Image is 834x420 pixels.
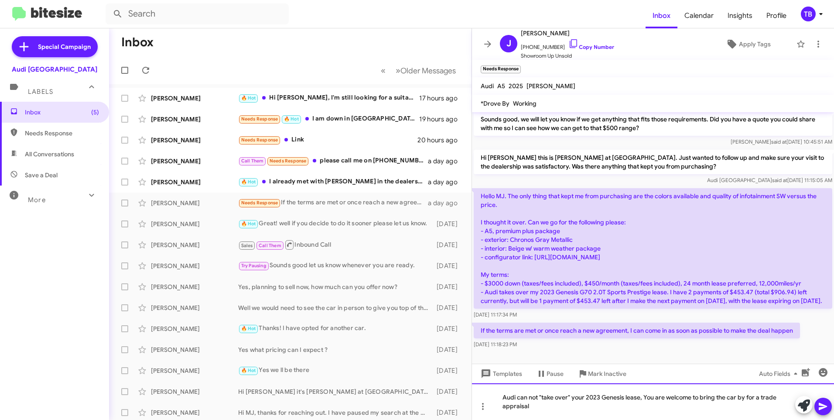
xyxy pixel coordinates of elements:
[106,3,289,24] input: Search
[238,387,433,396] div: Hi [PERSON_NAME] it's [PERSON_NAME] at [GEOGRAPHIC_DATA]. Exciting news - we’ve got Q4 e-trons an...
[433,303,465,312] div: [DATE]
[151,136,238,145] div: [PERSON_NAME]
[238,219,433,229] div: Great! well if you decide to do it sooner please let us know.
[241,200,278,206] span: Needs Response
[481,100,509,107] span: *Drove By
[241,326,256,331] span: 🔥 Hot
[801,7,816,21] div: TB
[238,345,433,354] div: Yes what pricing can I expect ?
[417,136,465,145] div: 20 hours ago
[238,114,419,124] div: I am down in [GEOGRAPHIC_DATA] so before flying up, I would like to finalize the commercials.
[25,150,74,158] span: All Conversations
[529,366,571,382] button: Pause
[241,179,256,185] span: 🔥 Hot
[241,158,264,164] span: Call Them
[428,178,465,186] div: a day ago
[571,366,633,382] button: Mark Inactive
[238,239,433,250] div: Inbound Call
[151,345,238,354] div: [PERSON_NAME]
[91,108,99,117] span: (5)
[646,3,677,28] a: Inbox
[433,345,465,354] div: [DATE]
[739,36,771,52] span: Apply Tags
[428,199,465,207] div: a day ago
[506,37,511,51] span: J
[241,263,267,269] span: Try Pausing
[474,188,832,309] p: Hello MJ. The only thing that kept me from purchasing are the colors available and quality of inf...
[772,177,787,183] span: said at
[151,408,238,417] div: [PERSON_NAME]
[151,115,238,124] div: [PERSON_NAME]
[238,156,428,166] div: please call me on [PHONE_NUMBER] regarding the Allroad
[474,150,832,174] p: Hi [PERSON_NAME] this is [PERSON_NAME] at [GEOGRAPHIC_DATA]. Just wanted to follow up and make su...
[284,116,299,122] span: 🔥 Hot
[400,66,456,76] span: Older Messages
[25,171,58,179] span: Save a Deal
[270,158,307,164] span: Needs Response
[433,220,465,228] div: [DATE]
[376,62,391,79] button: Previous
[38,42,91,51] span: Special Campaign
[433,387,465,396] div: [DATE]
[241,221,256,227] span: 🔥 Hot
[238,324,433,334] div: Thanks! I have opted for another car.
[521,52,614,60] span: Showroom Up Unsold
[151,157,238,165] div: [PERSON_NAME]
[481,65,521,73] small: Needs Response
[759,3,793,28] a: Profile
[25,129,99,138] span: Needs Response
[704,36,792,52] button: Apply Tags
[238,177,428,187] div: I already met with [PERSON_NAME] in the dealership [DATE]. Thanks for the message!
[759,366,801,382] span: Auto Fields
[238,282,433,291] div: Yes, planning to sell now, how much can you offer now?
[238,135,417,145] div: Link
[474,323,800,338] p: If the terms are met or once reach a new agreement, I can come in as soon as possible to make the...
[121,35,154,49] h1: Inbox
[151,387,238,396] div: [PERSON_NAME]
[433,262,465,270] div: [DATE]
[238,365,433,375] div: Yes we ll be there
[238,303,433,312] div: Well we would need to see the car in person to give you top of the market value for the car. Did ...
[241,95,256,101] span: 🔥 Hot
[472,383,834,420] div: Audi can not "take over" your 2023 Genesis lease, You are welcome to bring the car by for a trade...
[677,3,721,28] span: Calendar
[238,408,433,417] div: Hi MJ, thanks for reaching out. I have paused my search at the moment. Best wishes.
[568,44,614,50] a: Copy Number
[433,241,465,249] div: [DATE]
[241,116,278,122] span: Needs Response
[151,366,238,375] div: [PERSON_NAME]
[151,262,238,270] div: [PERSON_NAME]
[433,324,465,333] div: [DATE]
[28,196,46,204] span: More
[238,261,433,271] div: Sounds good let us know whenever you are ready.
[241,368,256,373] span: 🔥 Hot
[509,82,523,90] span: 2025
[419,94,465,103] div: 17 hours ago
[12,65,97,74] div: Audi [GEOGRAPHIC_DATA]
[151,303,238,312] div: [PERSON_NAME]
[12,36,98,57] a: Special Campaign
[151,324,238,333] div: [PERSON_NAME]
[771,138,786,145] span: said at
[793,7,824,21] button: TB
[151,241,238,249] div: [PERSON_NAME]
[151,94,238,103] div: [PERSON_NAME]
[433,282,465,291] div: [DATE]
[497,82,505,90] span: A5
[381,65,386,76] span: «
[474,311,517,318] span: [DATE] 11:17:34 PM
[238,93,419,103] div: Hi [PERSON_NAME], I'm still looking for a suitable electric vehicle. Do you've some offers ? I ca...
[474,111,832,136] p: Sounds good, we will let you know if we get anything that fits those requirements. Did you have a...
[731,138,832,145] span: [PERSON_NAME] [DATE] 10:45:51 AM
[526,82,575,90] span: [PERSON_NAME]
[241,137,278,143] span: Needs Response
[752,366,808,382] button: Auto Fields
[396,65,400,76] span: »
[521,38,614,52] span: [PHONE_NUMBER]
[721,3,759,28] a: Insights
[376,62,461,79] nav: Page navigation example
[241,243,253,248] span: Sales
[238,198,428,208] div: If the terms are met or once reach a new agreement, I can come in as soon as possible to make the...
